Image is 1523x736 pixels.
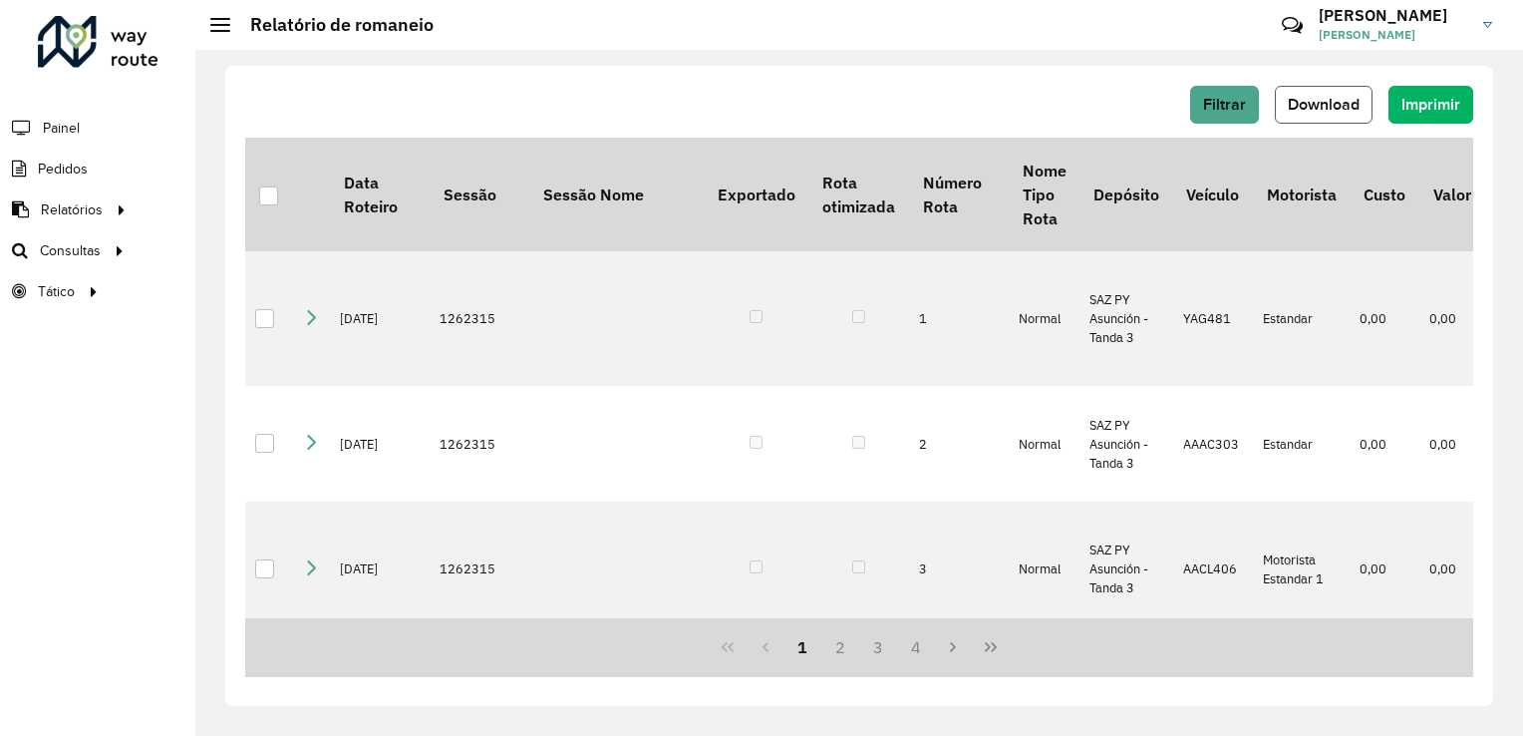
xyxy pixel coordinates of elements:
[897,628,935,666] button: 4
[1401,96,1460,113] span: Imprimir
[1173,138,1253,251] th: Veículo
[821,628,859,666] button: 2
[1009,251,1079,386] td: Normal
[1288,96,1360,113] span: Download
[1173,386,1253,502] td: AAAC303
[330,502,430,636] td: [DATE]
[909,251,1009,386] td: 1
[1275,86,1372,124] button: Download
[1419,502,1484,636] td: 0,00
[1319,6,1468,25] h3: [PERSON_NAME]
[784,628,822,666] button: 1
[40,240,101,261] span: Consultas
[330,251,430,386] td: [DATE]
[529,138,704,251] th: Sessão Nome
[1319,26,1468,44] span: [PERSON_NAME]
[1079,386,1172,502] td: SAZ PY Asunción - Tanda 3
[1173,251,1253,386] td: YAG481
[1009,386,1079,502] td: Normal
[1009,502,1079,636] td: Normal
[1350,502,1418,636] td: 0,00
[1253,386,1350,502] td: Estandar
[1419,138,1484,251] th: Valor
[859,628,897,666] button: 3
[909,502,1009,636] td: 3
[1388,86,1473,124] button: Imprimir
[330,138,430,251] th: Data Roteiro
[430,386,529,502] td: 1262315
[430,502,529,636] td: 1262315
[1253,502,1350,636] td: Motorista Estandar 1
[41,199,103,220] span: Relatórios
[1079,138,1172,251] th: Depósito
[1203,96,1246,113] span: Filtrar
[1419,251,1484,386] td: 0,00
[43,118,80,139] span: Painel
[1253,138,1350,251] th: Motorista
[38,281,75,302] span: Tático
[1350,251,1418,386] td: 0,00
[38,159,88,180] span: Pedidos
[808,138,908,251] th: Rota otimizada
[1271,4,1314,47] a: Contato Rápido
[1350,386,1418,502] td: 0,00
[1419,386,1484,502] td: 0,00
[1190,86,1259,124] button: Filtrar
[430,251,529,386] td: 1262315
[230,14,434,36] h2: Relatório de romaneio
[1253,251,1350,386] td: Estandar
[972,628,1010,666] button: Last Page
[1079,251,1172,386] td: SAZ PY Asunción - Tanda 3
[330,386,430,502] td: [DATE]
[909,138,1009,251] th: Número Rota
[1009,138,1079,251] th: Nome Tipo Rota
[1079,502,1172,636] td: SAZ PY Asunción - Tanda 3
[934,628,972,666] button: Next Page
[704,138,808,251] th: Exportado
[909,386,1009,502] td: 2
[430,138,529,251] th: Sessão
[1173,502,1253,636] td: AACL406
[1350,138,1418,251] th: Custo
